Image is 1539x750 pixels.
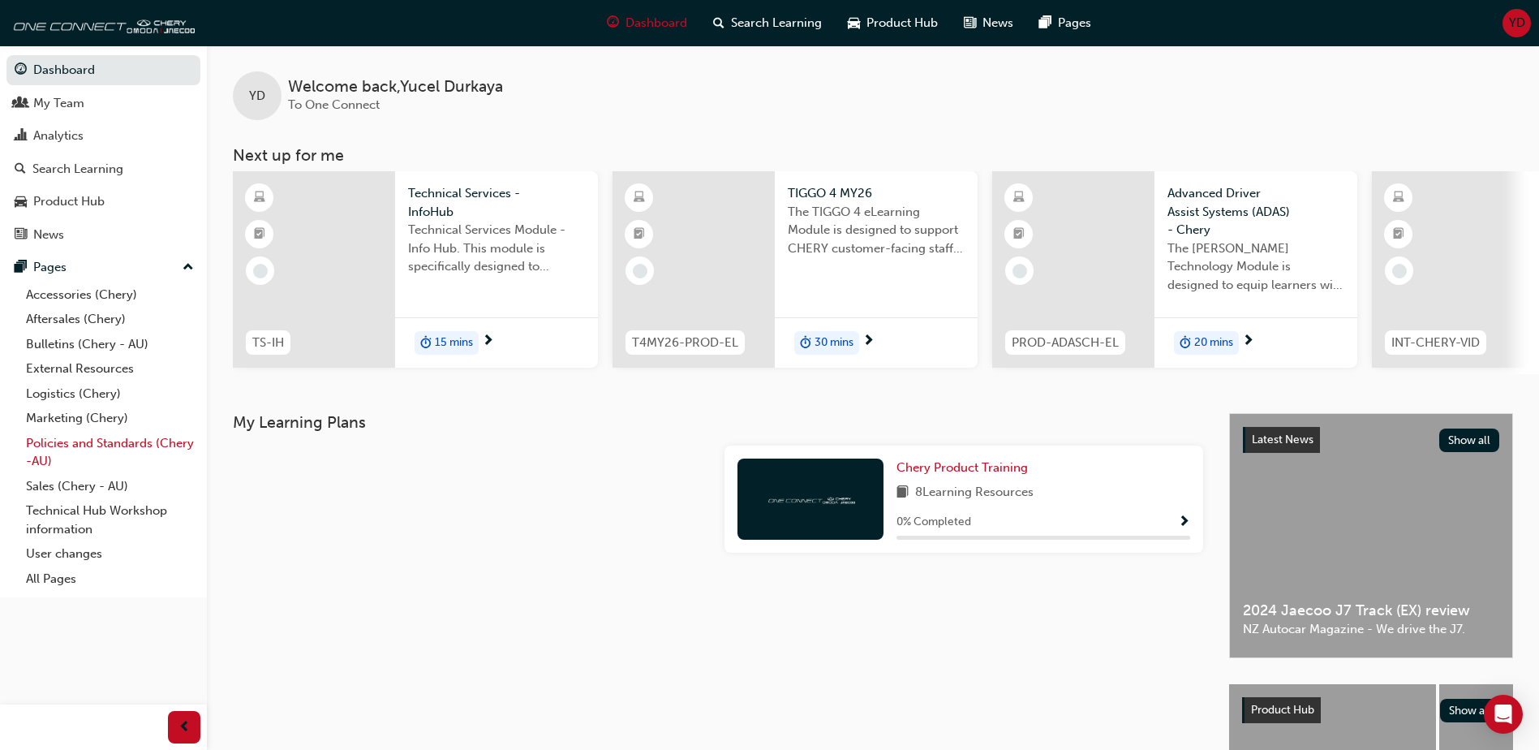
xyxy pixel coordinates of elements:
[33,258,67,277] div: Pages
[982,14,1013,32] span: News
[19,381,200,407] a: Logistics (Chery)
[183,257,194,278] span: up-icon
[1167,239,1344,295] span: The [PERSON_NAME] Technology Module is designed to equip learners with essential knowledge about ...
[594,6,700,40] a: guage-iconDashboard
[613,171,978,368] a: T4MY26-PROD-ELTIGGO 4 MY26The TIGGO 4 eLearning Module is designed to support CHERY customer-faci...
[1039,13,1051,33] span: pages-icon
[6,154,200,184] a: Search Learning
[15,63,27,78] span: guage-icon
[249,87,265,106] span: YD
[815,334,853,352] span: 30 mins
[15,261,27,275] span: pages-icon
[964,13,976,33] span: news-icon
[1243,620,1499,639] span: NZ Autocar Magazine - We drive the J7.
[1243,601,1499,620] span: 2024 Jaecoo J7 Track (EX) review
[19,332,200,357] a: Bulletins (Chery - AU)
[288,97,380,112] span: To One Connect
[1229,413,1513,658] a: Latest NewsShow all2024 Jaecoo J7 Track (EX) reviewNZ Autocar Magazine - We drive the J7.
[6,52,200,252] button: DashboardMy TeamAnalyticsSearch LearningProduct HubNews
[951,6,1026,40] a: news-iconNews
[634,224,645,245] span: booktick-icon
[233,171,598,368] a: TS-IHTechnical Services - InfoHubTechnical Services Module - Info Hub. This module is specificall...
[1178,512,1190,532] button: Show Progress
[1180,333,1191,354] span: duration-icon
[1392,264,1407,278] span: learningRecordVerb_NONE-icon
[1252,433,1313,446] span: Latest News
[1393,187,1404,209] span: learningResourceType_ELEARNING-icon
[700,6,835,40] a: search-iconSearch Learning
[633,264,647,278] span: learningRecordVerb_NONE-icon
[19,541,200,567] a: User changes
[1178,515,1190,530] span: Show Progress
[1393,224,1404,245] span: booktick-icon
[1391,334,1480,352] span: INT-CHERY-VID
[207,146,1539,165] h3: Next up for me
[862,334,875,349] span: next-icon
[800,333,811,354] span: duration-icon
[420,333,432,354] span: duration-icon
[632,334,738,352] span: T4MY26-PROD-EL
[33,94,84,113] div: My Team
[634,187,645,209] span: learningResourceType_ELEARNING-icon
[15,195,27,209] span: car-icon
[1243,427,1499,453] a: Latest NewsShow all
[992,171,1357,368] a: PROD-ADASCH-ELAdvanced Driver Assist Systems (ADAS) - CheryThe [PERSON_NAME] Technology Module is...
[1484,695,1523,734] div: Open Intercom Messenger
[252,334,284,352] span: TS-IH
[1502,9,1531,37] button: YD
[15,97,27,111] span: people-icon
[19,431,200,474] a: Policies and Standards (Chery -AU)
[19,474,200,499] a: Sales (Chery - AU)
[866,14,938,32] span: Product Hub
[896,459,1034,477] a: Chery Product Training
[8,6,195,39] img: oneconnect
[1509,14,1525,32] span: YD
[896,460,1028,475] span: Chery Product Training
[6,187,200,217] a: Product Hub
[6,55,200,85] a: Dashboard
[233,413,1203,432] h3: My Learning Plans
[482,334,494,349] span: next-icon
[6,88,200,119] a: My Team
[1251,703,1314,717] span: Product Hub
[408,184,585,221] span: Technical Services - InfoHub
[731,14,822,32] span: Search Learning
[1012,264,1027,278] span: learningRecordVerb_NONE-icon
[788,184,965,203] span: TIGGO 4 MY26
[1167,184,1344,239] span: Advanced Driver Assist Systems (ADAS) - Chery
[788,203,965,258] span: The TIGGO 4 eLearning Module is designed to support CHERY customer-facing staff with the product ...
[33,226,64,244] div: News
[15,162,26,177] span: search-icon
[896,483,909,503] span: book-icon
[6,220,200,250] a: News
[288,78,503,97] span: Welcome back , Yucel Durkaya
[15,228,27,243] span: news-icon
[1242,697,1500,723] a: Product HubShow all
[713,13,724,33] span: search-icon
[408,221,585,276] span: Technical Services Module - Info Hub. This module is specifically designed to address the require...
[896,513,971,532] span: 0 % Completed
[19,307,200,332] a: Aftersales (Chery)
[19,356,200,381] a: External Resources
[19,498,200,541] a: Technical Hub Workshop information
[15,129,27,144] span: chart-icon
[1012,334,1119,352] span: PROD-ADASCH-EL
[1058,14,1091,32] span: Pages
[33,192,105,211] div: Product Hub
[1440,699,1501,722] button: Show all
[435,334,473,352] span: 15 mins
[1439,429,1500,452] button: Show all
[178,718,191,738] span: prev-icon
[835,6,951,40] a: car-iconProduct Hub
[1013,187,1025,209] span: learningResourceType_ELEARNING-icon
[6,121,200,151] a: Analytics
[19,282,200,308] a: Accessories (Chery)
[915,483,1034,503] span: 8 Learning Resources
[254,187,265,209] span: learningResourceType_ELEARNING-icon
[6,252,200,282] button: Pages
[1026,6,1104,40] a: pages-iconPages
[32,160,123,179] div: Search Learning
[33,127,84,145] div: Analytics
